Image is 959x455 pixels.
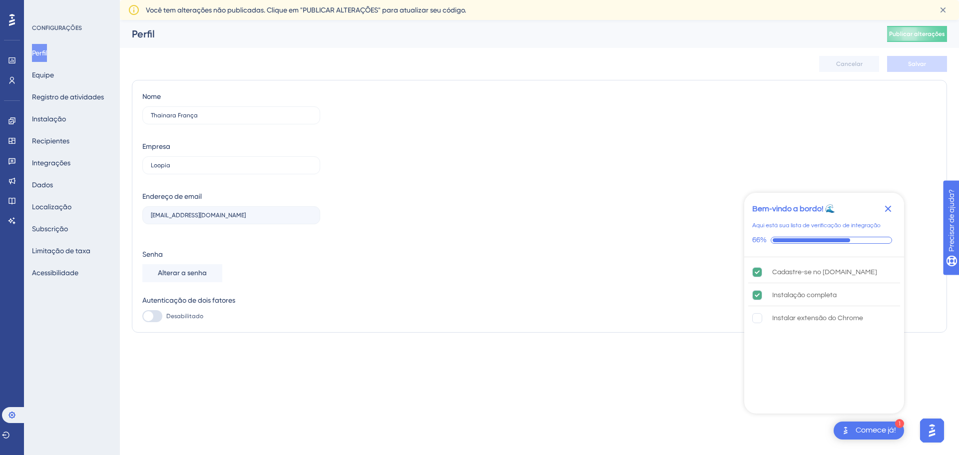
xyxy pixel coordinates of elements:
font: 66% [752,236,767,244]
font: Perfil [32,49,47,57]
font: Integrações [32,159,70,167]
font: Cancelar [836,60,863,67]
button: Recipientes [32,132,69,150]
div: A instalação da extensão do Chrome está incompleta. [748,307,900,329]
iframe: Iniciador do Assistente de IA do UserGuiding [917,416,947,446]
div: A inscrição no UserGuiding.com foi concluída. [748,261,900,283]
font: Empresa [142,142,170,150]
font: Endereço de email [142,192,202,200]
button: Acessibilidade [32,264,78,282]
input: Endereço de email [151,212,312,219]
font: Equipe [32,71,54,79]
font: Perfil [132,28,155,40]
font: Aqui está sua lista de verificação de integração [752,222,881,229]
font: CONFIGURAÇÕES [32,24,82,31]
button: Limitação de taxa [32,242,90,260]
div: A instalação está concluída. [748,284,900,306]
font: Bem-vindo a bordo! 🌊 [752,205,835,213]
font: Publicar alterações [889,30,945,37]
font: Precisar de ajuda? [23,4,86,12]
font: Localização [32,203,71,211]
button: Salvar [887,56,947,72]
font: Senha [142,250,163,258]
button: Registro de atividades [32,88,104,106]
button: Instalação [32,110,66,128]
div: Abra a lista de verificação Comece!, módulos restantes: 1 [834,422,904,440]
button: Integrações [32,154,70,172]
font: Alterar a senha [158,269,207,277]
input: nome da empresa [151,162,312,169]
button: Localização [32,198,71,216]
font: Cadastre-se no [DOMAIN_NAME] [772,269,877,276]
button: Cancelar [819,56,879,72]
div: Progresso da lista de verificação: 66% [752,236,896,245]
img: imagem-do-lançador-texto-alternativo [840,425,852,437]
div: Recipiente de lista de verificação [744,193,904,414]
font: Recipientes [32,137,69,145]
font: Registro de atividades [32,93,104,101]
font: Instalação [32,115,66,123]
font: Limitação de taxa [32,247,90,255]
div: Fechar lista de verificação [880,201,896,217]
button: Alterar a senha [142,264,222,282]
font: Autenticação de dois fatores [142,296,235,304]
button: Publicar alterações [887,26,947,42]
font: Desabilitado [166,313,203,320]
font: Salvar [908,60,926,67]
font: Subscrição [32,225,68,233]
font: Dados [32,181,53,189]
button: Perfil [32,44,47,62]
font: Você tem alterações não publicadas. Clique em "PUBLICAR ALTERAÇÕES" para atualizar seu código. [146,6,466,14]
div: Itens da lista de verificação [744,257,904,411]
font: Acessibilidade [32,269,78,277]
font: Nome [142,92,161,100]
font: Instalação completa [772,292,837,299]
button: Equipe [32,66,54,84]
font: Comece já! [856,426,896,434]
input: Nome Sobrenome [151,112,312,119]
button: Dados [32,176,53,194]
font: 1 [898,421,901,427]
button: Subscrição [32,220,68,238]
font: Instalar extensão do Chrome [772,315,863,322]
